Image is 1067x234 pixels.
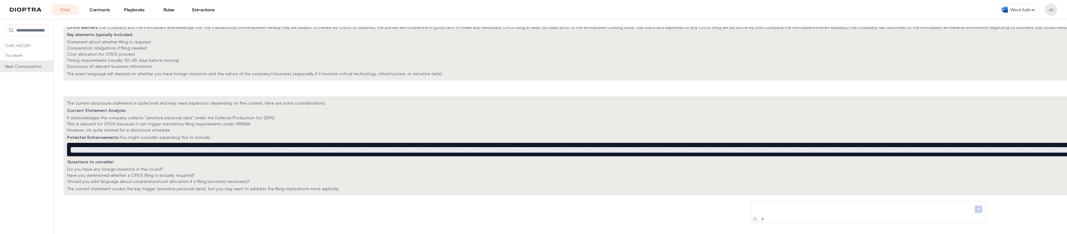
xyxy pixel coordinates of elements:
[67,173,194,178] span: Have you determined whether a CFIUS filing is actually required?
[67,58,179,63] span: Timing requirements (usually 30-45 days before closing)
[759,216,766,222] button: Add Files
[1010,7,1035,13] span: Word Add-in
[760,217,765,221] img: Add Files
[752,216,758,222] button: New Conversation
[1045,4,1057,16] button: Profile menu
[67,166,163,172] span: Do you have any foreign investors in this round?
[67,32,133,37] strong: Key elements typically included:
[67,115,275,120] span: It acknowledges the company collects "sensitive personal data" under the Defense Production Act (...
[67,108,126,113] strong: Current Statement Analysis:
[67,39,151,44] span: Statement about whether filing is required
[975,206,982,213] img: Send
[67,127,170,132] span: However, it's quite minimal for a disclosure schedule
[121,5,148,15] a: Playbooks
[67,45,147,50] span: Cooperation obligations if filing needed
[5,43,48,48] p: Chat History
[190,5,217,15] a: Extractions
[5,63,42,69] span: New Conversation
[67,121,250,126] span: This is relevant for CFIUS because it can trigger mandatory filing requirements under FIRRMA
[67,159,114,164] strong: Questions to consider:
[67,64,152,69] span: Disclosure of relevant business information
[753,217,758,221] img: New Conversation
[67,179,249,184] span: Should you add language about cooperation/cost allocation if a filing becomes necessary?
[86,5,113,15] a: Contracts
[1002,7,1008,13] img: word
[155,5,182,15] a: Rules
[67,24,99,30] strong: CFIUS Matters.
[67,135,119,140] strong: Potential Enhancements:
[67,51,135,57] span: Cost allocation for CFIUS process
[51,5,79,15] a: Chat
[997,4,1040,16] a: Word Add-in
[10,8,42,12] img: logo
